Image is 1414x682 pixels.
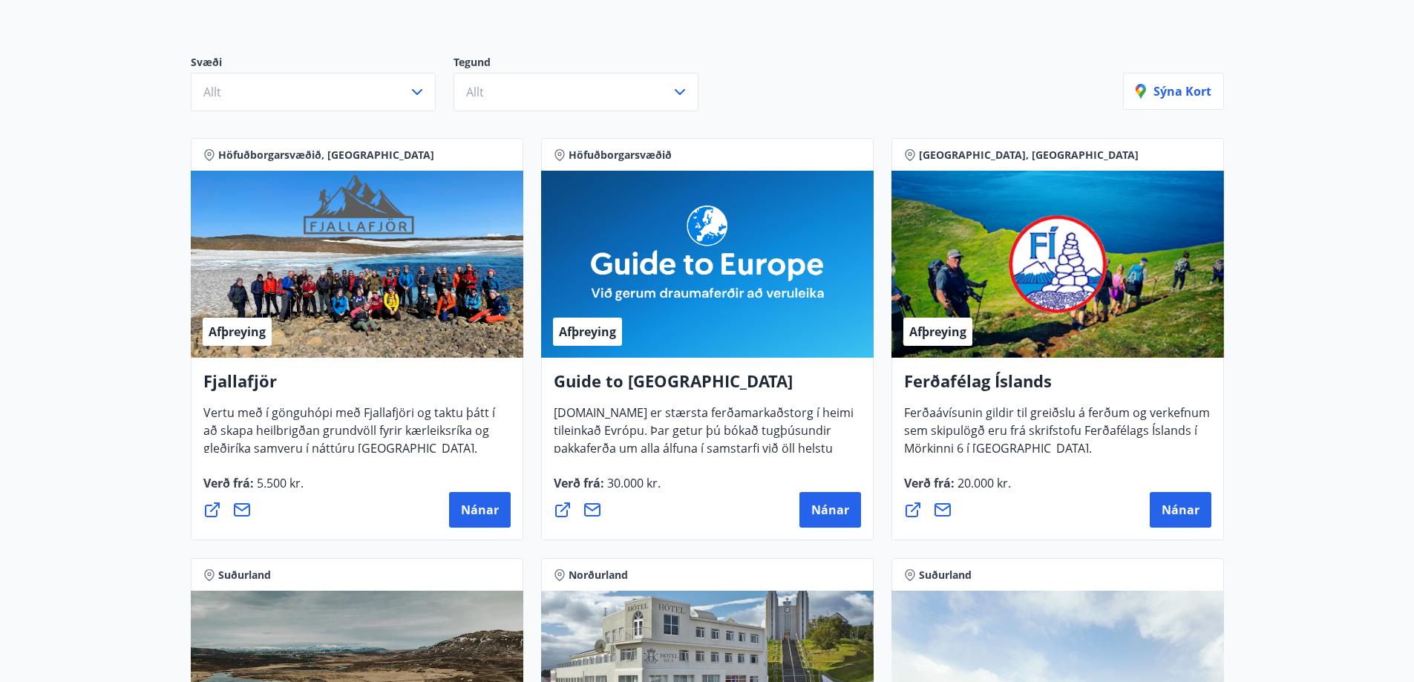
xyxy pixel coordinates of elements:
span: Verð frá : [904,475,1011,503]
span: Vertu með í gönguhópi með Fjallafjöri og taktu þátt í að skapa heilbrigðan grundvöll fyrir kærlei... [203,404,495,468]
span: Nánar [1162,502,1199,518]
span: Nánar [811,502,849,518]
span: 20.000 kr. [955,475,1011,491]
button: Allt [191,73,436,111]
button: Nánar [799,492,861,528]
h4: Fjallafjör [203,370,511,404]
button: Nánar [1150,492,1211,528]
span: Afþreying [209,324,266,340]
span: Höfuðborgarsvæðið [569,148,672,163]
span: Norðurland [569,568,628,583]
button: Sýna kort [1123,73,1224,110]
span: [DOMAIN_NAME] er stærsta ferðamarkaðstorg í heimi tileinkað Evrópu. Þar getur þú bókað tugþúsundi... [554,404,854,504]
h4: Guide to [GEOGRAPHIC_DATA] [554,370,861,404]
h4: Ferðafélag Íslands [904,370,1211,404]
p: Sýna kort [1136,83,1211,99]
span: Verð frá : [203,475,304,503]
button: Nánar [449,492,511,528]
p: Svæði [191,55,454,73]
span: Nánar [461,502,499,518]
span: Afþreying [559,324,616,340]
span: Suðurland [919,568,972,583]
span: Höfuðborgarsvæðið, [GEOGRAPHIC_DATA] [218,148,434,163]
span: Ferðaávísunin gildir til greiðslu á ferðum og verkefnum sem skipulögð eru frá skrifstofu Ferðafél... [904,404,1210,468]
span: 5.500 kr. [254,475,304,491]
span: 30.000 kr. [604,475,661,491]
span: Allt [203,84,221,100]
button: Allt [454,73,698,111]
span: Suðurland [218,568,271,583]
p: Tegund [454,55,716,73]
span: Allt [466,84,484,100]
span: Verð frá : [554,475,661,503]
span: [GEOGRAPHIC_DATA], [GEOGRAPHIC_DATA] [919,148,1139,163]
span: Afþreying [909,324,966,340]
